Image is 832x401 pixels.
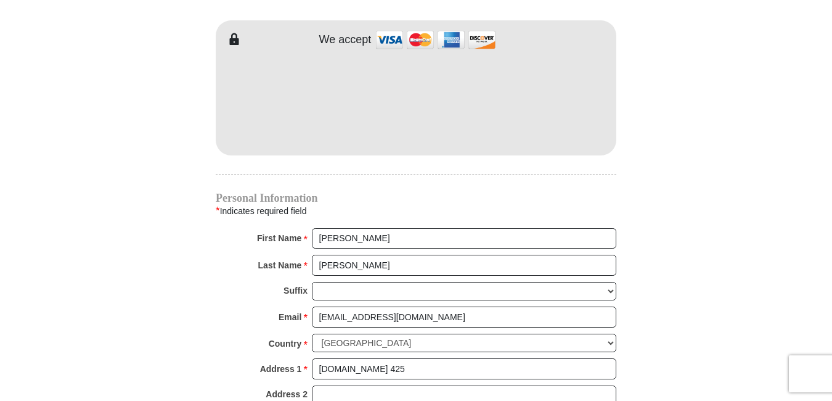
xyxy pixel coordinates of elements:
strong: First Name [257,229,301,247]
img: credit cards accepted [374,27,497,53]
strong: Email [279,308,301,326]
h4: Personal Information [216,193,616,203]
strong: Address 1 [260,360,302,378]
strong: Suffix [283,282,308,299]
div: Indicates required field [216,203,616,219]
strong: Last Name [258,257,302,274]
strong: Country [269,335,302,352]
h4: We accept [319,33,372,47]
